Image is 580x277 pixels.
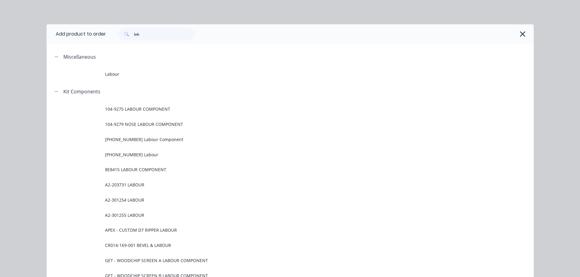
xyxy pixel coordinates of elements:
[105,136,448,143] span: [PHONE_NUMBER] Labour Component
[63,88,100,95] div: Kit Components
[47,24,106,44] div: Add product to order
[63,53,96,61] div: Miscellaneous
[105,242,448,248] span: CR014-169-001 BEVEL & LABOUR
[105,121,448,127] span: 104-9279 NOSE LABOUR COMPONENT
[134,28,194,40] input: Search...
[105,212,448,218] span: A2-301255 LABOUR
[105,166,448,173] span: 8E8415 LABOUR COMPONENT
[105,197,448,203] span: A2-301254 LABOUR
[105,182,448,188] span: A2-203731 LABOUR
[105,227,448,233] span: APEX - CUSTOM D7 RIPPER LABOUR
[105,71,448,77] span: Labour
[105,106,448,112] span: 104-9275 LABOUR COMPONENT
[105,257,448,264] span: GET - WOODCHIP SCREEN A LABOUR COMPONENT
[105,151,448,158] span: [PHONE_NUMBER] Labour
